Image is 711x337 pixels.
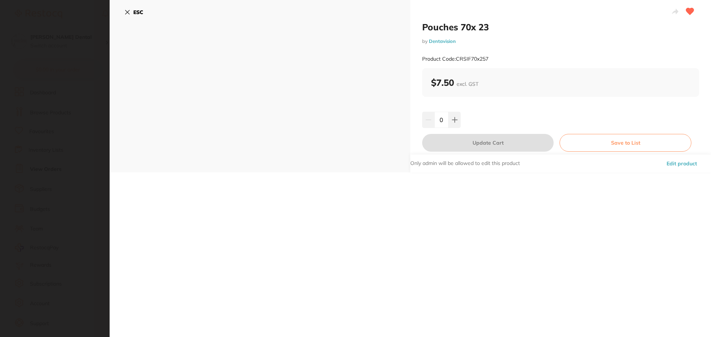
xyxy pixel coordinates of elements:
[410,160,520,167] p: Only admin will be allowed to edit this product
[560,134,691,152] button: Save to List
[664,155,699,172] button: Edit product
[429,38,456,44] a: Dentavision
[422,134,554,152] button: Update Cart
[422,56,488,62] small: Product Code: CRSIF70x257
[124,6,143,18] button: ESC
[457,81,478,87] span: excl. GST
[133,9,143,16] b: ESC
[431,77,478,88] b: $7.50
[422,21,699,33] h2: Pouches 70x 23
[422,38,699,44] small: by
